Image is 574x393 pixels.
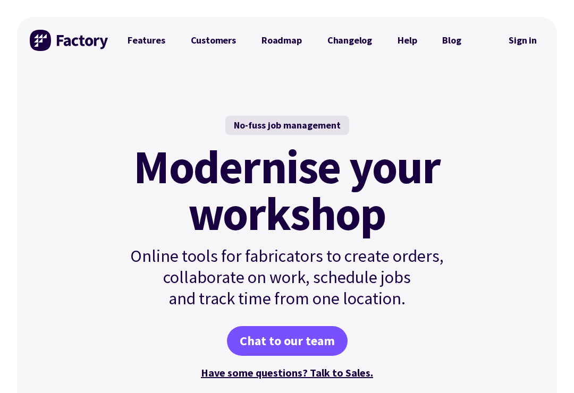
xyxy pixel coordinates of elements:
[501,28,544,53] a: Sign in
[429,30,474,51] a: Blog
[133,143,440,237] mark: Modernise your workshop
[201,366,373,379] a: Have some questions? Talk to Sales.
[385,30,429,51] a: Help
[227,326,348,356] a: Chat to our team
[178,30,249,51] a: Customers
[501,28,544,53] nav: Secondary Navigation
[315,30,385,51] a: Changelog
[115,30,178,51] a: Features
[30,30,109,51] img: Factory
[249,30,315,51] a: Roadmap
[521,342,574,393] iframe: Chat Widget
[115,30,474,51] nav: Primary Navigation
[225,116,349,135] div: No-fuss job management
[107,245,467,309] p: Online tools for fabricators to create orders, collaborate on work, schedule jobs and track time ...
